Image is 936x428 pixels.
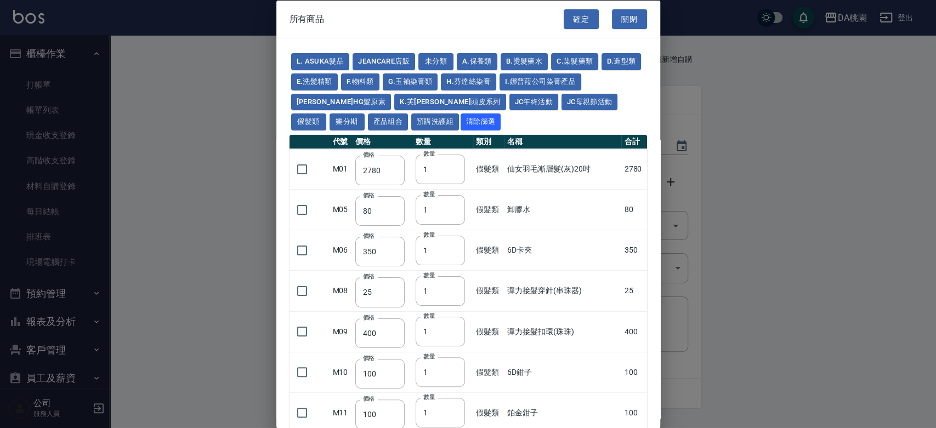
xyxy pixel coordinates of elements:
button: K.芙[PERSON_NAME]頭皮系列 [394,93,506,110]
button: JC母親節活動 [561,93,618,110]
button: L. ASUKA髮品 [291,53,350,70]
th: 數量 [413,135,473,149]
td: M01 [330,149,353,189]
th: 名稱 [504,135,621,149]
td: 彈力接髮穿針(串珠器) [504,270,621,311]
td: 6D鉗子 [504,352,621,392]
td: 100 [621,352,646,392]
label: 數量 [423,393,435,401]
td: 假髮類 [473,189,504,230]
td: 350 [621,230,646,270]
td: 彈力接髮扣環(珠珠) [504,311,621,352]
label: 價格 [363,151,375,159]
td: 仙女羽毛漸層髮(灰)20吋 [504,149,621,189]
label: 價格 [363,232,375,240]
button: H.芬達絲染膏 [441,73,496,90]
label: 數量 [423,190,435,198]
td: 卸膠水 [504,189,621,230]
td: 假髮類 [473,352,504,392]
button: 未分類 [418,53,453,70]
td: M08 [330,270,353,311]
td: M10 [330,352,353,392]
button: A.保養類 [457,53,497,70]
td: 2780 [621,149,646,189]
button: 清除篩選 [461,113,501,130]
button: 確定 [564,9,599,29]
label: 數量 [423,149,435,157]
th: 類別 [473,135,504,149]
td: 80 [621,189,646,230]
label: 價格 [363,272,375,281]
button: F.物料類 [341,73,379,90]
td: M06 [330,230,353,270]
td: M09 [330,311,353,352]
label: 價格 [363,313,375,321]
th: 合計 [621,135,646,149]
th: 代號 [330,135,353,149]
td: M05 [330,189,353,230]
td: 假髮類 [473,311,504,352]
label: 數量 [423,230,435,238]
button: 產品組合 [368,113,409,130]
button: 樂分期 [330,113,365,130]
label: 價格 [363,353,375,362]
button: E.洗髮精類 [291,73,338,90]
label: 價格 [363,394,375,402]
td: 25 [621,270,646,311]
button: B.燙髮藥水 [501,53,548,70]
span: 所有商品 [290,13,325,24]
td: 400 [621,311,646,352]
th: 價格 [353,135,413,149]
button: D.造型類 [602,53,641,70]
button: JeanCare店販 [353,53,415,70]
label: 數量 [423,352,435,361]
button: 預購洗護組 [411,113,459,130]
label: 價格 [363,191,375,199]
button: 假髮類 [291,113,326,130]
button: 關閉 [612,9,647,29]
label: 數量 [423,312,435,320]
button: [PERSON_NAME]HG髮原素 [291,93,392,110]
td: 假髮類 [473,230,504,270]
td: 6D卡夾 [504,230,621,270]
button: G.玉袖染膏類 [383,73,438,90]
td: 假髮類 [473,149,504,189]
button: JC年終活動 [509,93,558,110]
label: 數量 [423,271,435,279]
td: 假髮類 [473,270,504,311]
button: C.染髮藥類 [551,53,598,70]
button: I.娜普菈公司染膏產品 [500,73,581,90]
